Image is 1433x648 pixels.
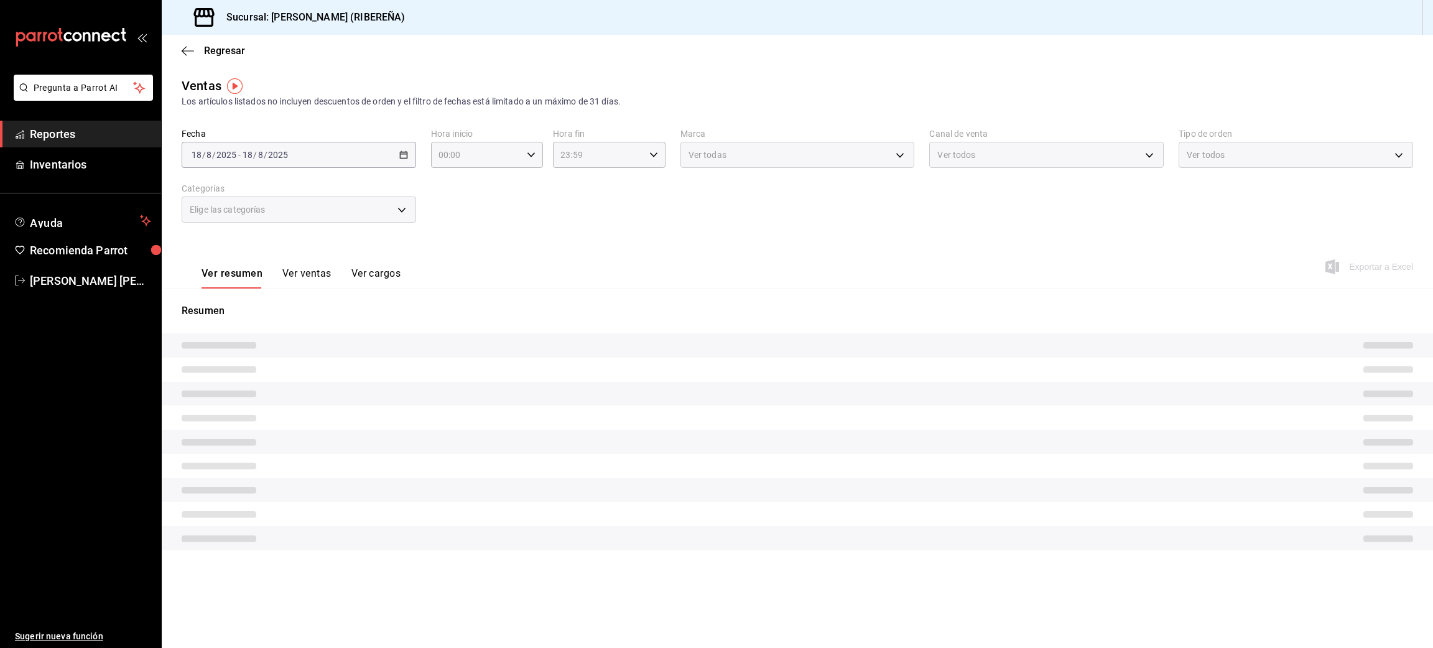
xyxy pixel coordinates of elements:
[212,150,216,160] span: /
[253,150,257,160] span: /
[1187,149,1225,161] span: Ver todos
[202,267,262,289] button: Ver resumen
[206,150,212,160] input: --
[553,129,665,138] label: Hora fin
[9,90,153,103] a: Pregunta a Parrot AI
[264,150,267,160] span: /
[182,184,416,193] label: Categorías
[30,126,151,142] span: Reportes
[216,150,237,160] input: ----
[238,150,241,160] span: -
[680,129,915,138] label: Marca
[689,149,726,161] span: Ver todas
[204,45,245,57] span: Regresar
[34,81,134,95] span: Pregunta a Parrot AI
[182,303,1413,318] p: Resumen
[267,150,289,160] input: ----
[1179,129,1413,138] label: Tipo de orden
[182,45,245,57] button: Regresar
[190,203,266,216] span: Elige las categorías
[182,76,221,95] div: Ventas
[30,213,135,228] span: Ayuda
[14,75,153,101] button: Pregunta a Parrot AI
[30,272,151,289] span: [PERSON_NAME] [PERSON_NAME]
[227,78,243,94] img: Tooltip marker
[30,156,151,173] span: Inventarios
[182,95,1413,108] div: Los artículos listados no incluyen descuentos de orden y el filtro de fechas está limitado a un m...
[191,150,202,160] input: --
[929,129,1164,138] label: Canal de venta
[202,150,206,160] span: /
[202,267,401,289] div: navigation tabs
[282,267,332,289] button: Ver ventas
[182,129,416,138] label: Fecha
[137,32,147,42] button: open_drawer_menu
[431,129,543,138] label: Hora inicio
[15,630,151,643] span: Sugerir nueva función
[351,267,401,289] button: Ver cargos
[257,150,264,160] input: --
[937,149,975,161] span: Ver todos
[30,242,151,259] span: Recomienda Parrot
[242,150,253,160] input: --
[216,10,405,25] h3: Sucursal: [PERSON_NAME] (RIBEREÑA)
